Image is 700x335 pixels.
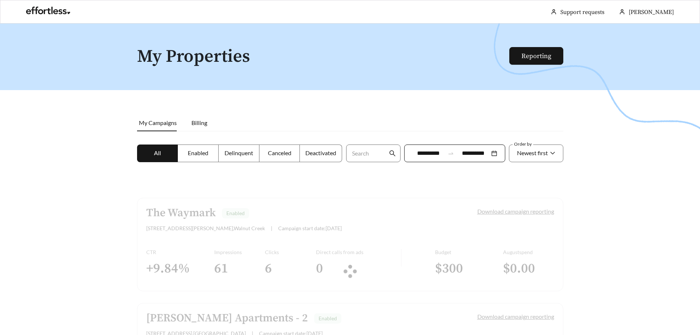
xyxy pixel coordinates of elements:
[191,119,207,126] span: Billing
[268,149,291,156] span: Canceled
[225,149,253,156] span: Delinquent
[389,150,396,157] span: search
[137,47,510,67] h1: My Properties
[139,119,177,126] span: My Campaigns
[629,8,674,16] span: [PERSON_NAME]
[448,150,454,157] span: to
[448,150,454,157] span: swap-right
[560,8,604,16] a: Support requests
[517,149,548,156] span: Newest first
[509,47,563,65] button: Reporting
[521,52,551,60] a: Reporting
[154,149,161,156] span: All
[305,149,336,156] span: Deactivated
[188,149,208,156] span: Enabled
